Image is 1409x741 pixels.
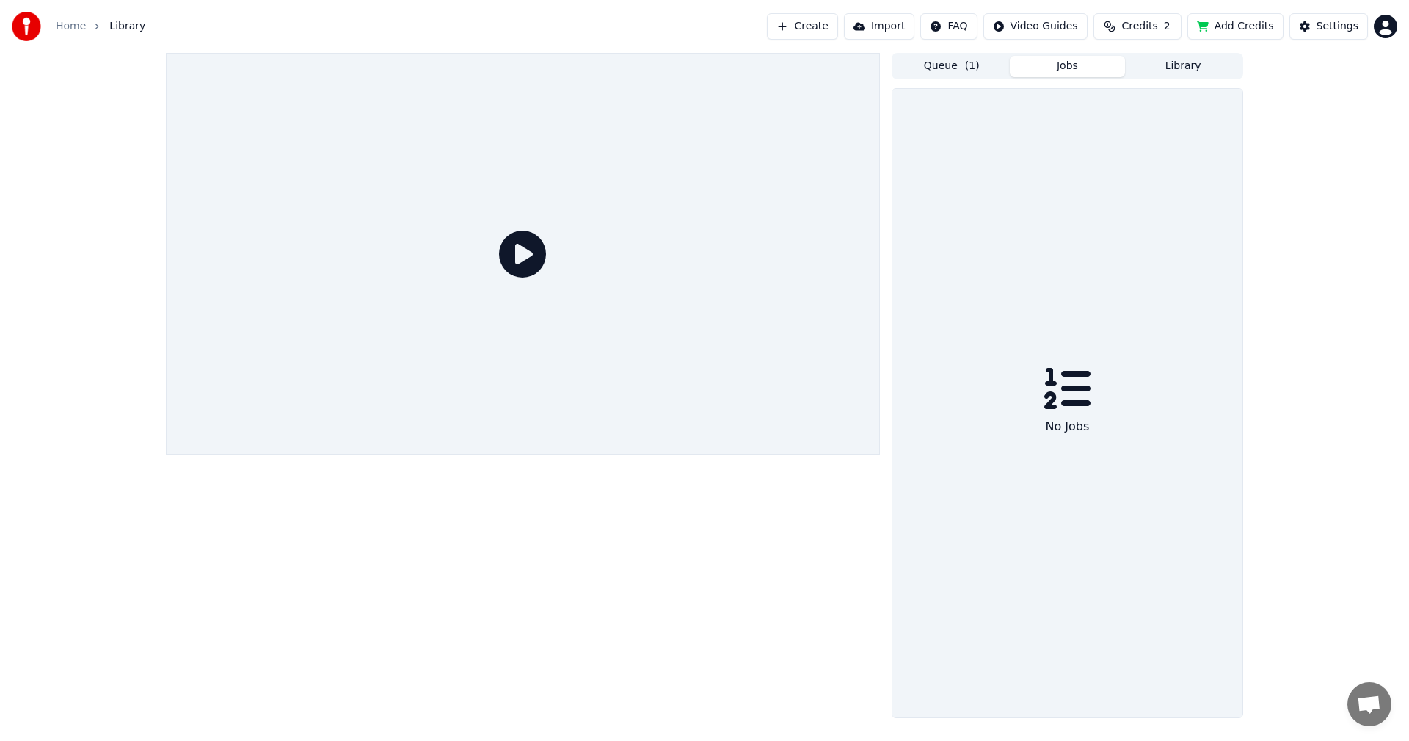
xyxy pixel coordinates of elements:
[844,13,914,40] button: Import
[1317,19,1358,34] div: Settings
[767,13,838,40] button: Create
[1010,56,1126,77] button: Jobs
[1187,13,1284,40] button: Add Credits
[56,19,86,34] a: Home
[965,59,980,73] span: ( 1 )
[1121,19,1157,34] span: Credits
[983,13,1088,40] button: Video Guides
[920,13,977,40] button: FAQ
[1164,19,1170,34] span: 2
[56,19,145,34] nav: breadcrumb
[894,56,1010,77] button: Queue
[109,19,145,34] span: Library
[1040,412,1096,441] div: No Jobs
[1125,56,1241,77] button: Library
[1347,682,1391,726] a: 채팅 열기
[12,12,41,41] img: youka
[1289,13,1368,40] button: Settings
[1093,13,1182,40] button: Credits2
